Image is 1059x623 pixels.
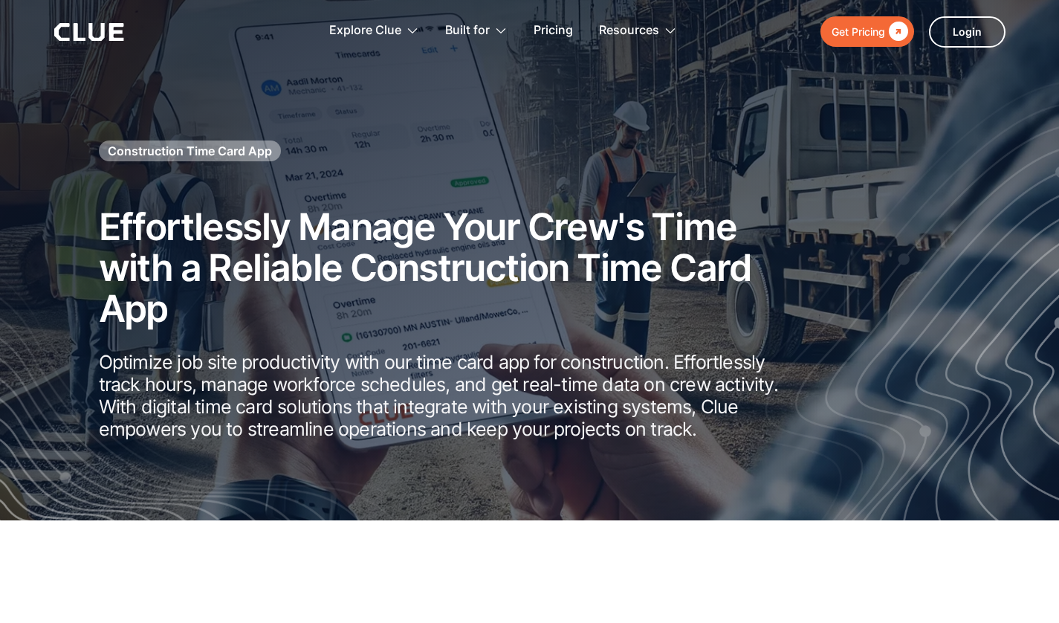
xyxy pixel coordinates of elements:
[534,7,573,54] a: Pricing
[885,22,908,41] div: 
[820,16,914,47] a: Get Pricing
[99,207,805,329] h2: Effortlessly Manage Your Crew's Time with a Reliable Construction Time Card App
[329,7,419,54] div: Explore Clue
[929,16,1005,48] a: Login
[99,351,805,440] p: Optimize job site productivity with our time card app for construction. Effortlessly track hours,...
[599,7,659,54] div: Resources
[329,7,401,54] div: Explore Clue
[445,7,490,54] div: Built for
[599,7,677,54] div: Resources
[445,7,508,54] div: Built for
[108,143,272,159] h1: Construction Time Card App
[731,80,1059,520] img: Construction fleet management software
[832,22,885,41] div: Get Pricing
